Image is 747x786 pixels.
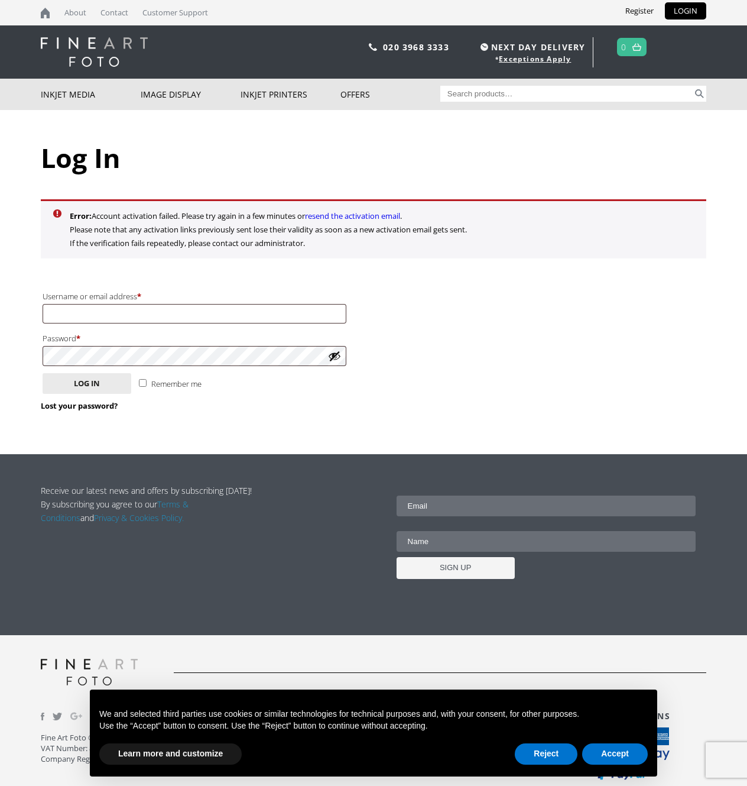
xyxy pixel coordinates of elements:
a: Exceptions Apply [499,54,571,64]
img: twitter.svg [53,713,62,720]
a: Register [616,2,662,20]
a: LOGIN [665,2,706,20]
img: logo-grey.svg [41,659,138,685]
a: resend the activation email [305,211,400,221]
button: Accept [582,743,648,765]
button: Search [693,86,706,102]
a: Offers [340,79,440,110]
button: Reject [515,743,577,765]
button: Log in [43,373,131,394]
a: Terms & Conditions [41,499,189,523]
input: Email [397,496,696,516]
a: Lost your password? [41,400,118,411]
p: Use the “Accept” button to consent. Use the “Reject” button to continue without accepting. [99,720,648,732]
input: Name [397,531,696,552]
input: Remember me [139,379,147,387]
a: 0 [621,38,626,56]
a: Inkjet Printers [241,79,340,110]
input: Search products… [440,86,693,102]
img: Google_Plus.svg [70,710,82,722]
a: 020 3968 3333 [383,41,449,53]
button: Learn more and customize [99,743,242,765]
strong: Error: [70,211,92,221]
img: basket.svg [632,43,641,51]
span: Remember me [151,379,202,389]
a: Image Display [141,79,241,110]
label: Username or email address [43,289,346,304]
p: We and selected third parties use cookies or similar technologies for technical purposes and, wit... [99,709,648,720]
img: facebook.svg [41,713,44,720]
h1: Log In [41,140,706,176]
input: SIGN UP [397,557,515,579]
p: Fine Art Foto © 2024 VAT Number: 839 2616 06 Company Registration Number: 5083485 [41,732,307,764]
img: logo-white.svg [41,37,148,67]
p: Receive our latest news and offers by subscribing [DATE]! By subscribing you agree to our and [41,484,258,525]
li: Account activation failed. Please try again in a few minutes or . Please note that any activation... [70,209,690,250]
img: time.svg [480,43,488,51]
span: NEXT DAY DELIVERY [478,40,585,54]
label: Password [43,331,346,346]
img: phone.svg [369,43,377,51]
a: Inkjet Media [41,79,141,110]
a: Privacy & Cookies Policy. [94,512,184,523]
button: Show password [328,350,341,363]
